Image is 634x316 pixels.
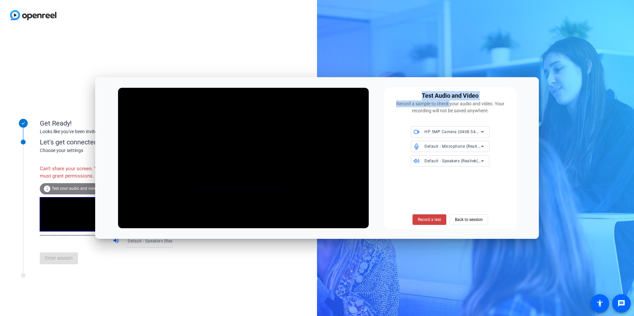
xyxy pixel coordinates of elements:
[52,186,98,191] span: Test your audio and video
[424,143,501,149] span: Default - Microphone (Realtek(R) Audio)
[617,299,625,307] mat-icon: message
[418,217,441,223] span: Record a test
[596,299,604,307] mat-icon: accessibility
[113,237,121,245] mat-icon: volume_up
[424,158,496,163] span: Default - Speakers (Realtek(R) Audio)
[40,118,172,128] div: Get Ready!
[40,147,186,154] div: Choose your settings
[450,214,488,225] button: Back to session
[43,185,51,193] mat-icon: info
[40,162,113,183] div: Can't share your screen. You must grant permissions.
[388,100,513,114] div: Record a sample to check your audio and video. Your recording will not be saved anywhere.
[424,129,482,134] span: HP 5MP Camera (0408:547e)
[422,91,478,100] div: Test Audio and Video
[455,213,483,226] span: Back to session
[40,128,172,135] div: Looks like you've been invited to join
[40,137,186,147] div: Let's get connected.
[412,214,446,225] button: Record a test
[128,238,199,243] span: Default - Speakers (Realtek(R) Audio)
